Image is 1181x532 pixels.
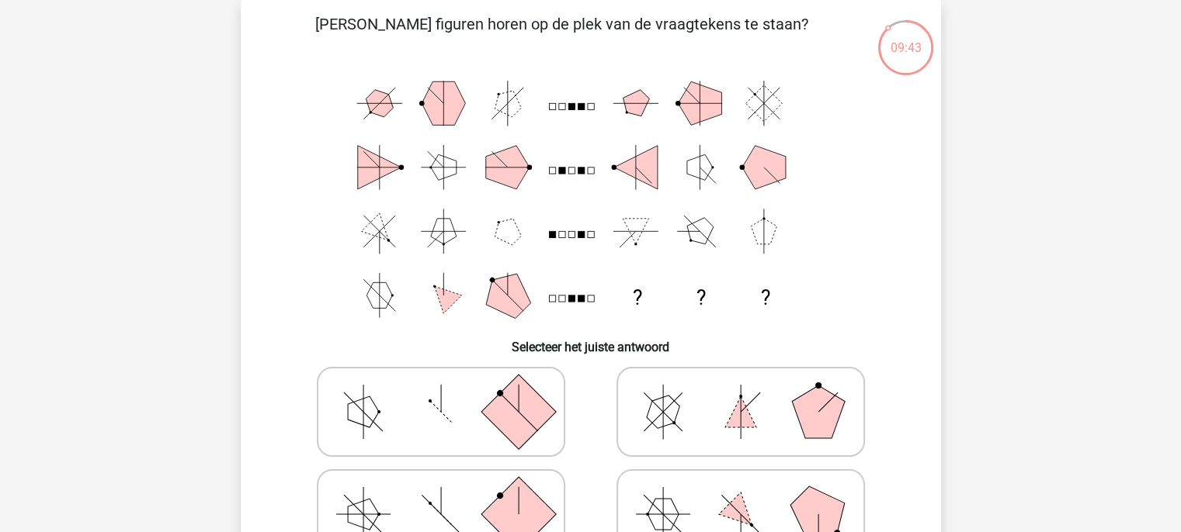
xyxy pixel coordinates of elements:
h6: Selecteer het juiste antwoord [266,327,916,354]
text: ? [696,286,706,309]
text: ? [760,286,769,309]
p: [PERSON_NAME] figuren horen op de plek van de vraagtekens te staan? [266,12,858,59]
text: ? [632,286,641,309]
div: 09:43 [877,19,935,57]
